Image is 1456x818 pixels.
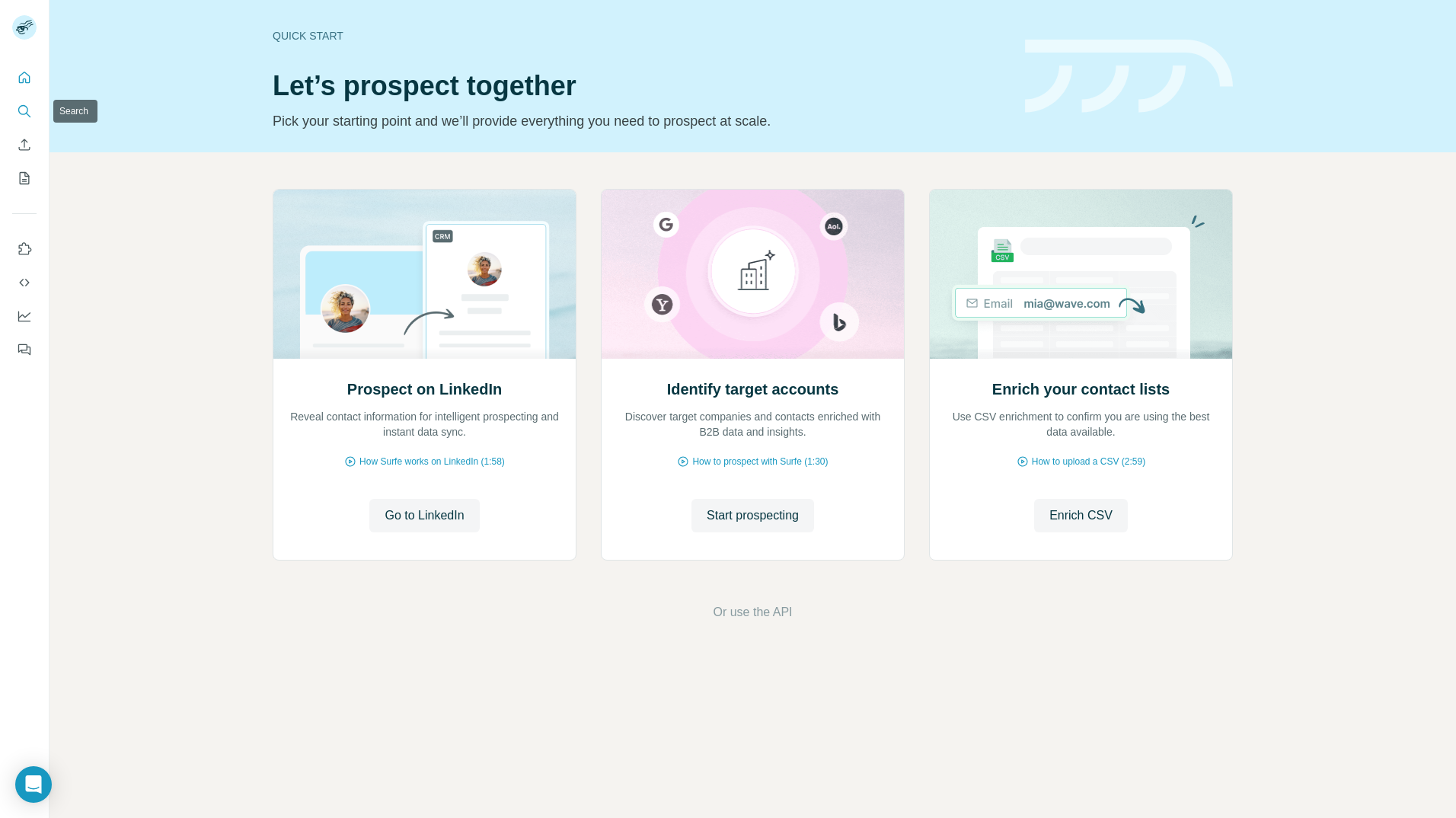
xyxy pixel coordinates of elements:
[12,336,37,363] button: Feedback
[273,110,1007,132] p: Pick your starting point and we’ll provide everything you need to prospect at scale.
[992,379,1170,400] h2: Enrich your contact lists
[617,409,889,439] p: Discover target companies and contacts enriched with B2B data and insights.
[12,302,37,330] button: Dashboard
[1034,499,1128,532] button: Enrich CSV
[359,455,505,468] span: How Surfe works on LinkedIn (1:58)
[707,506,799,525] span: Start prospecting
[273,71,1007,101] h1: Let’s prospect together
[667,379,839,400] h2: Identify target accounts
[12,165,37,192] button: My lists
[1032,455,1145,468] span: How to upload a CSV (2:59)
[385,506,464,525] span: Go to LinkedIn
[713,603,792,621] button: Or use the API
[12,131,37,158] button: Enrich CSV
[1049,506,1113,525] span: Enrich CSV
[692,455,828,468] span: How to prospect with Surfe (1:30)
[273,190,576,359] img: Prospect on LinkedIn
[347,379,502,400] h2: Prospect on LinkedIn
[601,190,905,359] img: Identify target accounts
[12,235,37,263] button: Use Surfe on LinkedIn
[12,269,37,296] button: Use Surfe API
[369,499,479,532] button: Go to LinkedIn
[12,97,37,125] button: Search
[289,409,560,439] p: Reveal contact information for intelligent prospecting and instant data sync.
[945,409,1217,439] p: Use CSV enrichment to confirm you are using the best data available.
[1025,40,1233,113] img: banner
[15,766,52,803] div: Open Intercom Messenger
[691,499,814,532] button: Start prospecting
[273,28,1007,43] div: Quick start
[12,64,37,91] button: Quick start
[929,190,1233,359] img: Enrich your contact lists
